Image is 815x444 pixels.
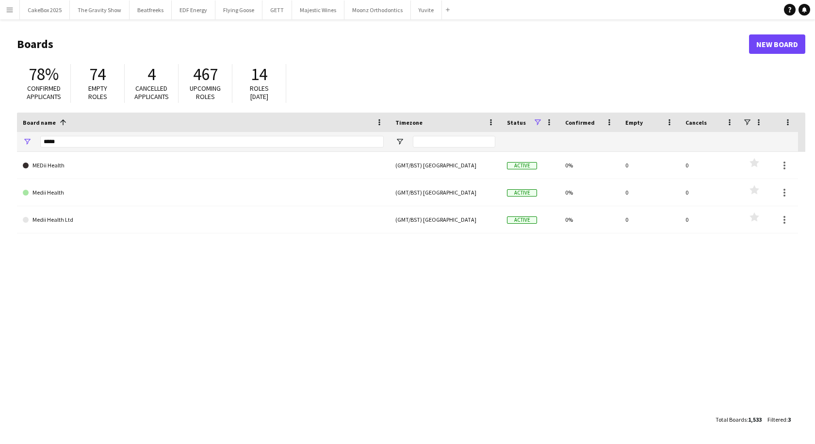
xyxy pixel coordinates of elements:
[749,34,805,54] a: New Board
[27,84,61,101] span: Confirmed applicants
[17,37,749,51] h1: Boards
[685,119,707,126] span: Cancels
[23,137,32,146] button: Open Filter Menu
[390,206,501,233] div: (GMT/BST) [GEOGRAPHIC_DATA]
[619,206,680,233] div: 0
[172,0,215,19] button: EDF Energy
[559,152,619,179] div: 0%
[767,416,786,423] span: Filtered
[251,64,267,85] span: 14
[507,216,537,224] span: Active
[23,179,384,206] a: Medii Health
[130,0,172,19] button: Beatfreeks
[23,206,384,233] a: Medii Health Ltd
[89,64,106,85] span: 74
[70,0,130,19] button: The Gravity Show
[190,84,221,101] span: Upcoming roles
[390,179,501,206] div: (GMT/BST) [GEOGRAPHIC_DATA]
[680,206,740,233] div: 0
[413,136,495,148] input: Timezone Filter Input
[716,410,762,429] div: :
[767,410,791,429] div: :
[395,119,423,126] span: Timezone
[680,179,740,206] div: 0
[344,0,411,19] button: Moonz Orthodontics
[134,84,169,101] span: Cancelled applicants
[29,64,59,85] span: 78%
[23,152,384,179] a: MEDii Health
[507,119,526,126] span: Status
[507,162,537,169] span: Active
[262,0,292,19] button: GETT
[559,206,619,233] div: 0%
[716,416,747,423] span: Total Boards
[395,137,404,146] button: Open Filter Menu
[619,152,680,179] div: 0
[20,0,70,19] button: CakeBox 2025
[193,64,218,85] span: 467
[23,119,56,126] span: Board name
[88,84,107,101] span: Empty roles
[215,0,262,19] button: Flying Goose
[507,189,537,197] span: Active
[292,0,344,19] button: Majestic Wines
[748,416,762,423] span: 1,533
[390,152,501,179] div: (GMT/BST) [GEOGRAPHIC_DATA]
[40,136,384,148] input: Board name Filter Input
[788,416,791,423] span: 3
[619,179,680,206] div: 0
[559,179,619,206] div: 0%
[625,119,643,126] span: Empty
[250,84,269,101] span: Roles [DATE]
[147,64,156,85] span: 4
[680,152,740,179] div: 0
[411,0,442,19] button: Yuvite
[565,119,595,126] span: Confirmed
